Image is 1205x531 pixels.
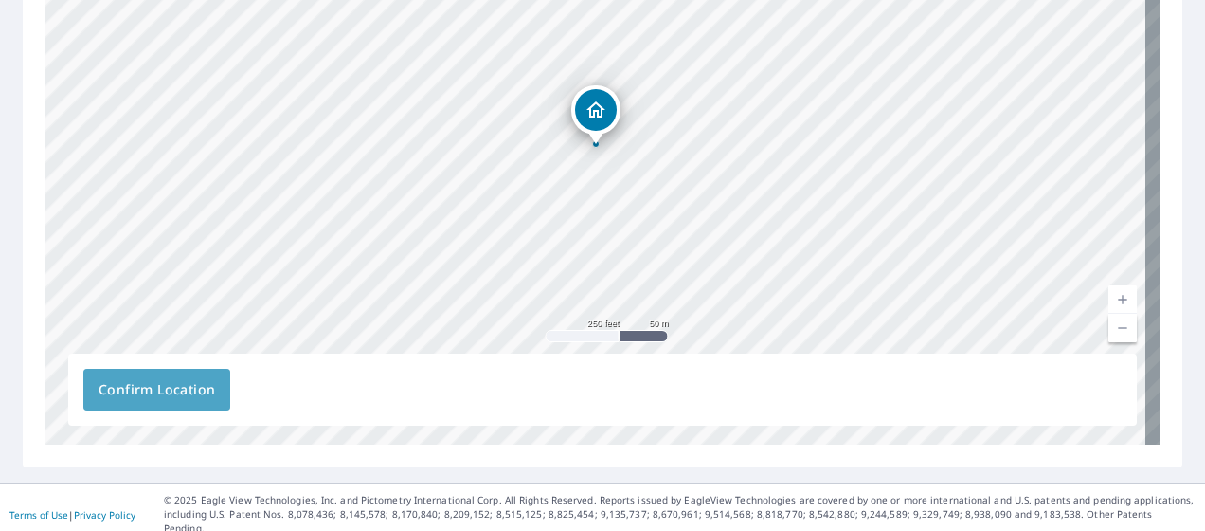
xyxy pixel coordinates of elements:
span: Confirm Location [99,378,215,402]
p: | [9,509,135,521]
div: Dropped pin, building 1, Residential property, 10951 N 91st Ave Lot 165 Peoria, AZ 85345 [571,85,620,144]
a: Privacy Policy [74,508,135,522]
a: Current Level 17, Zoom In [1108,285,1137,314]
button: Confirm Location [83,369,230,411]
a: Terms of Use [9,508,68,522]
a: Current Level 17, Zoom Out [1108,314,1137,342]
